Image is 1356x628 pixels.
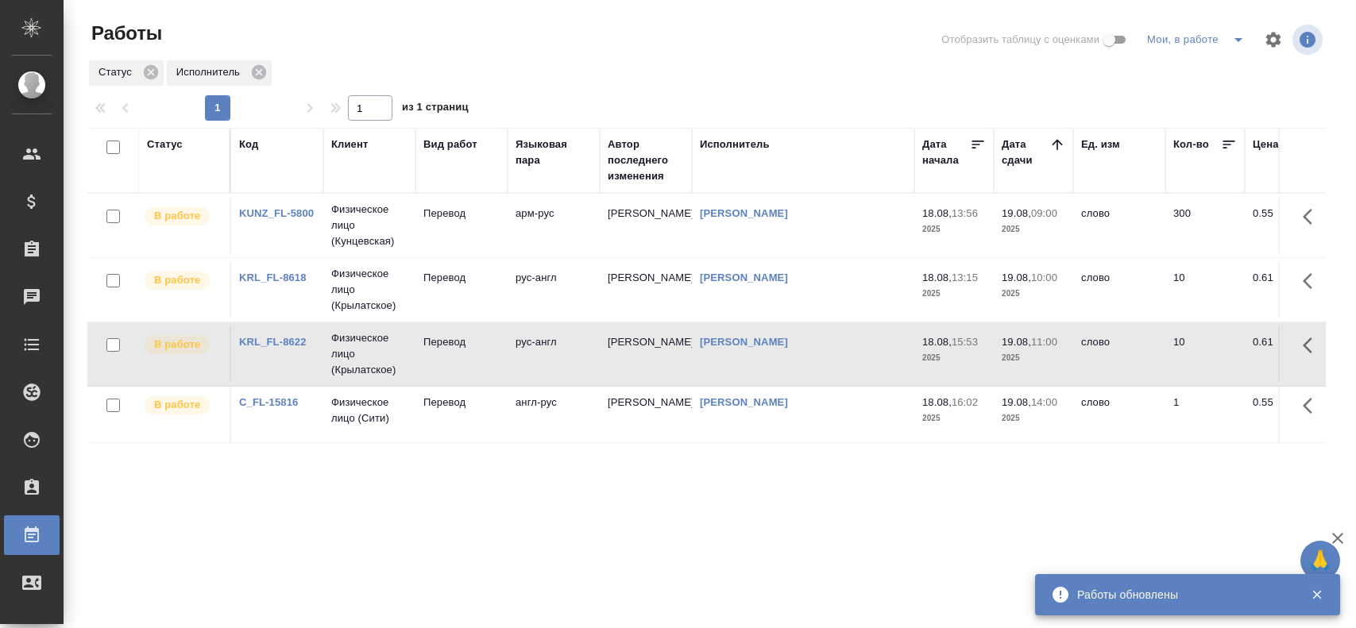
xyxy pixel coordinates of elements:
[1031,207,1057,219] p: 09:00
[600,198,692,253] td: [PERSON_NAME]
[1073,262,1165,318] td: слово
[1165,198,1245,253] td: 300
[1293,326,1331,364] button: Здесь прячутся важные кнопки
[922,272,952,283] p: 18.08,
[1300,588,1333,602] button: Закрыть
[700,272,788,283] a: [PERSON_NAME]
[700,396,788,408] a: [PERSON_NAME]
[239,207,314,219] a: KUNZ_FL-5800
[1031,396,1057,408] p: 14:00
[154,337,200,353] p: В работе
[600,387,692,442] td: [PERSON_NAME]
[89,60,164,86] div: Статус
[331,266,408,314] p: Физическое лицо (Крылатское)
[331,137,368,152] div: Клиент
[600,326,692,382] td: [PERSON_NAME]
[952,207,978,219] p: 13:56
[331,395,408,426] p: Физическое лицо (Сити)
[1002,350,1065,366] p: 2025
[952,396,978,408] p: 16:02
[922,222,986,237] p: 2025
[508,326,600,382] td: рус-англ
[1293,198,1331,236] button: Здесь прячутся важные кнопки
[331,202,408,249] p: Физическое лицо (Кунцевская)
[516,137,592,168] div: Языковая пара
[922,286,986,302] p: 2025
[508,198,600,253] td: арм-рус
[1031,272,1057,283] p: 10:00
[143,334,222,356] div: Исполнитель выполняет работу
[239,137,258,152] div: Код
[239,336,307,348] a: KRL_FL-8622
[1165,326,1245,382] td: 10
[423,206,500,222] p: Перевод
[239,272,307,283] a: KRL_FL-8618
[1002,207,1031,219] p: 19.08,
[154,272,200,288] p: В работе
[922,410,986,426] p: 2025
[176,64,245,80] p: Исполнитель
[423,395,500,410] p: Перевод
[143,270,222,291] div: Исполнитель выполняет работу
[1002,286,1065,302] p: 2025
[952,336,978,348] p: 15:53
[1245,198,1324,253] td: 0.55
[1077,587,1287,603] div: Работы обновлены
[1143,27,1254,52] div: split button
[1165,262,1245,318] td: 10
[1002,410,1065,426] p: 2025
[1253,137,1279,152] div: Цена
[1073,387,1165,442] td: слово
[941,32,1099,48] span: Отобразить таблицу с оценками
[1002,137,1049,168] div: Дата сдачи
[167,60,272,86] div: Исполнитель
[922,396,952,408] p: 18.08,
[154,397,200,413] p: В работе
[700,336,788,348] a: [PERSON_NAME]
[331,330,408,378] p: Физическое лицо (Крылатское)
[147,137,183,152] div: Статус
[508,387,600,442] td: англ-рус
[1073,326,1165,382] td: слово
[1173,137,1209,152] div: Кол-во
[143,206,222,227] div: Исполнитель выполняет работу
[143,395,222,416] div: Исполнитель выполняет работу
[608,137,684,184] div: Автор последнего изменения
[1031,336,1057,348] p: 11:00
[1002,336,1031,348] p: 19.08,
[1165,387,1245,442] td: 1
[423,334,500,350] p: Перевод
[1292,25,1326,55] span: Посмотреть информацию
[1002,272,1031,283] p: 19.08,
[1073,198,1165,253] td: слово
[1002,396,1031,408] p: 19.08,
[1307,544,1334,577] span: 🙏
[87,21,162,46] span: Работы
[402,98,469,121] span: из 1 страниц
[423,137,477,152] div: Вид работ
[154,208,200,224] p: В работе
[700,207,788,219] a: [PERSON_NAME]
[1254,21,1292,59] span: Настроить таблицу
[1245,326,1324,382] td: 0.61
[700,137,770,152] div: Исполнитель
[1293,387,1331,425] button: Здесь прячутся важные кнопки
[922,336,952,348] p: 18.08,
[600,262,692,318] td: [PERSON_NAME]
[1002,222,1065,237] p: 2025
[922,137,970,168] div: Дата начала
[922,207,952,219] p: 18.08,
[1293,262,1331,300] button: Здесь прячутся важные кнопки
[1081,137,1120,152] div: Ед. изм
[99,64,137,80] p: Статус
[423,270,500,286] p: Перевод
[952,272,978,283] p: 13:15
[1300,541,1340,580] button: 🙏
[1245,387,1324,442] td: 0.55
[239,396,298,408] a: C_FL-15816
[508,262,600,318] td: рус-англ
[922,350,986,366] p: 2025
[1245,262,1324,318] td: 0.61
